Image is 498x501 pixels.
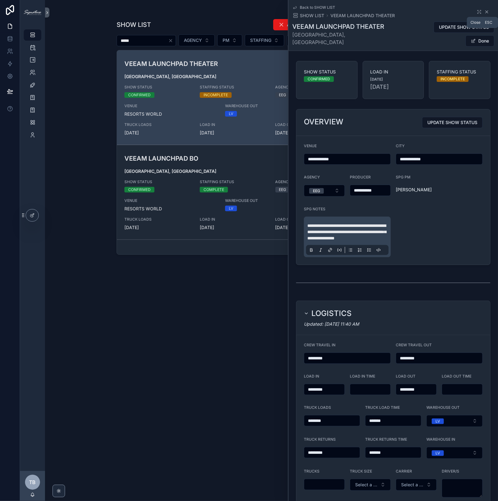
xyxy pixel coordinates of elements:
[245,34,284,46] button: Select Button
[426,447,483,459] button: Select Button
[292,5,335,10] a: Back to SHOW LIST
[365,405,400,410] span: TRUCK LOAD TIME
[204,187,224,193] div: COMPLETE
[396,187,432,193] span: [PERSON_NAME]
[124,206,218,212] span: RESORTS WORLD
[304,117,343,127] h2: OVERVIEW
[484,20,494,25] span: Esc
[229,111,233,117] div: LV
[200,179,268,184] span: STAFFING STATUS
[168,38,176,43] button: Clear
[304,437,336,442] span: TRUCK RETURNS
[304,343,335,347] span: CREW TRAVEL IN
[279,187,286,193] div: EEG
[370,69,416,75] span: LOAD IN
[24,10,41,15] img: App logo
[204,92,228,98] div: INCOMPLETE
[217,34,242,46] button: Select Button
[350,469,372,473] span: TRUCK SIZE
[124,198,218,203] span: VENUE
[350,374,375,378] span: LOAD IN TIME
[275,179,343,184] span: AGENCY
[465,35,494,47] button: Done
[308,76,330,82] div: CONFIRMED
[124,85,192,90] span: SHOW STATUS
[304,469,319,473] span: TRUCKS
[440,76,465,82] div: INCOMPLETE
[200,217,268,222] span: LOAD IN
[275,224,343,231] span: [DATE]
[304,185,345,197] button: Select Button
[426,405,460,410] span: WAREHOUSE OUT
[128,92,151,98] div: CONFIRMED
[124,103,218,108] span: VENUE
[117,20,151,29] h1: SHOW LIST
[124,74,216,79] strong: [GEOGRAPHIC_DATA], [GEOGRAPHIC_DATA]
[124,224,192,231] span: [DATE]
[179,34,215,46] button: Select Button
[124,154,318,163] h3: VEEAM LAUNCHPAD BO
[223,37,229,43] span: PM
[365,437,407,442] span: TRUCK RETURNS TIME
[304,374,319,378] span: LOAD IN
[275,85,343,90] span: AGENCY
[124,130,192,136] span: [DATE]
[313,188,320,194] div: EEG
[124,59,318,68] h3: VEEAM LAUNCHPAD THEATER
[124,179,192,184] span: SHOW STATUS
[292,31,398,46] span: [GEOGRAPHIC_DATA], [GEOGRAPHIC_DATA]
[304,69,350,75] span: SHOW STATUS
[470,20,480,25] span: Close
[124,122,192,127] span: TRUCK LOADS
[304,405,331,410] span: TRUCK LOADS
[396,469,412,473] span: CARRIER
[184,37,202,43] span: AGENCY
[200,85,268,90] span: STAFFING STATUS
[435,418,440,424] div: LV
[350,175,371,179] span: PRODUCER
[355,482,378,488] span: Select a TRUCK SIZE
[304,175,320,179] span: AGENCY
[273,19,326,30] button: ADD BLACKOUT
[396,374,415,378] span: LOAD OUT
[200,122,268,127] span: LOAD IN
[300,13,324,19] span: SHOW LIST
[396,143,405,148] span: CITY
[370,77,383,82] strong: [DATE]
[287,22,321,28] span: ADD BLACKOUT
[422,117,483,128] button: UPDATE SHOW STATUS
[229,206,233,211] div: LV
[250,37,271,43] span: STAFFING
[439,24,489,30] span: UPDATE SHOW STATUS
[200,130,268,136] span: [DATE]
[370,83,416,91] span: [DATE]
[427,119,477,126] span: UPDATE SHOW STATUS
[442,469,459,473] span: DRIVER/S
[435,450,440,456] div: LV
[350,479,391,491] button: Select Button
[434,22,494,33] button: UPDATE SHOW STATUS
[300,5,335,10] span: Back to SHOW LIST
[426,437,455,442] span: WAREHOUSE IN
[401,482,424,488] span: Select a CARRIER
[275,130,343,136] span: [DATE]
[396,175,410,179] span: SPG PM
[304,207,325,211] span: SPG NOTES
[330,13,395,19] a: VEEAM LAUNCHPAD THEATER
[396,343,432,347] span: CREW TRAVEL OUT
[124,217,192,222] span: TRUCK LOADS
[117,50,426,145] a: VEEAM LAUNCHPAD THEATER[GEOGRAPHIC_DATA], [GEOGRAPHIC_DATA]SHOW STATUSCONFIRMEDSTAFFING STATUSINC...
[225,103,318,108] span: WAREHOUSE OUT
[20,25,45,149] div: scrollable content
[426,415,483,427] button: Select Button
[442,374,471,378] span: LOAD OUT TIME
[124,168,216,174] strong: [GEOGRAPHIC_DATA], [GEOGRAPHIC_DATA]
[29,478,36,486] span: TB
[225,198,318,203] span: WAREHOUSE OUT
[304,321,359,327] em: Updated: [DATE] 11:40 AM
[304,143,317,148] span: VENUE
[396,479,437,491] button: Select Button
[124,111,218,117] span: RESORTS WORLD
[128,187,151,193] div: CONFIRMED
